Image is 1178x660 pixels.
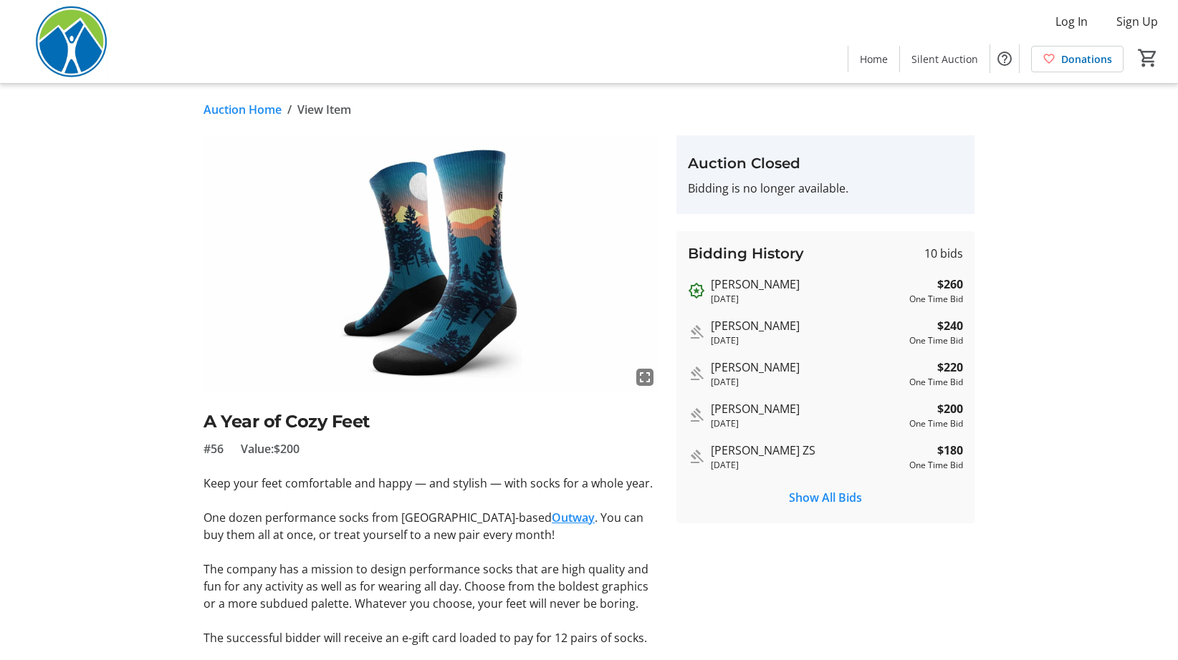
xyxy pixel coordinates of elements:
mat-icon: Outbid [688,282,705,299]
strong: $200 [937,400,963,417]
button: Show All Bids [688,483,963,512]
span: Donations [1061,52,1112,67]
button: Cart [1135,45,1161,71]
strong: $260 [937,276,963,293]
div: One Time Bid [909,417,963,430]
div: [PERSON_NAME] [711,359,904,376]
span: / [287,101,292,118]
img: Image [203,135,659,392]
mat-icon: Outbid [688,324,705,341]
span: . You can buy them all at once, or treat yourself to a new pair every month! [203,510,643,543]
div: One Time Bid [909,376,963,389]
strong: $220 [937,359,963,376]
span: Keep your feet comfortable and happy — and stylish — with socks for a whole year. [203,475,653,491]
div: [DATE] [711,293,904,306]
p: Bidding is no longer available. [688,180,963,197]
a: Silent Auction [900,46,990,72]
button: Log In [1044,10,1099,33]
span: 10 bids [924,245,963,262]
span: Value: $200 [241,440,300,457]
button: Help [990,44,1019,73]
img: Power To Be's Logo [9,6,136,77]
h3: Auction Closed [688,152,963,174]
div: [DATE] [711,376,904,389]
a: Donations [1031,46,1124,72]
button: Sign Up [1105,10,1169,33]
div: One Time Bid [909,459,963,472]
strong: $180 [937,442,963,459]
mat-icon: Outbid [688,448,705,465]
mat-icon: Outbid [688,407,705,424]
span: Log In [1055,13,1088,30]
div: One Time Bid [909,293,963,306]
div: [DATE] [711,334,904,347]
div: [DATE] [711,459,904,472]
h3: Bidding History [688,243,804,264]
span: One dozen performance socks from [GEOGRAPHIC_DATA]-based [203,510,552,525]
div: [DATE] [711,417,904,430]
a: Outway [552,510,595,525]
div: One Time Bid [909,334,963,347]
mat-icon: Outbid [688,365,705,382]
span: The company has a mission to design performance socks that are high quality and fun for any activ... [203,561,648,611]
div: [PERSON_NAME] [711,276,904,293]
span: The successful bidder will receive an e-gift card loaded to pay for 12 pairs of socks. [203,630,647,646]
span: Sign Up [1116,13,1158,30]
strong: $240 [937,317,963,334]
span: Home [860,52,888,67]
span: #56 [203,440,224,457]
span: Silent Auction [911,52,978,67]
a: Home [848,46,899,72]
div: [PERSON_NAME] [711,317,904,334]
span: View Item [297,101,351,118]
div: [PERSON_NAME] ZS [711,442,904,459]
mat-icon: fullscreen [636,369,653,386]
a: Auction Home [203,101,282,118]
div: [PERSON_NAME] [711,400,904,417]
span: Show All Bids [789,489,862,506]
h2: A Year of Cozy Feet [203,409,659,435]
